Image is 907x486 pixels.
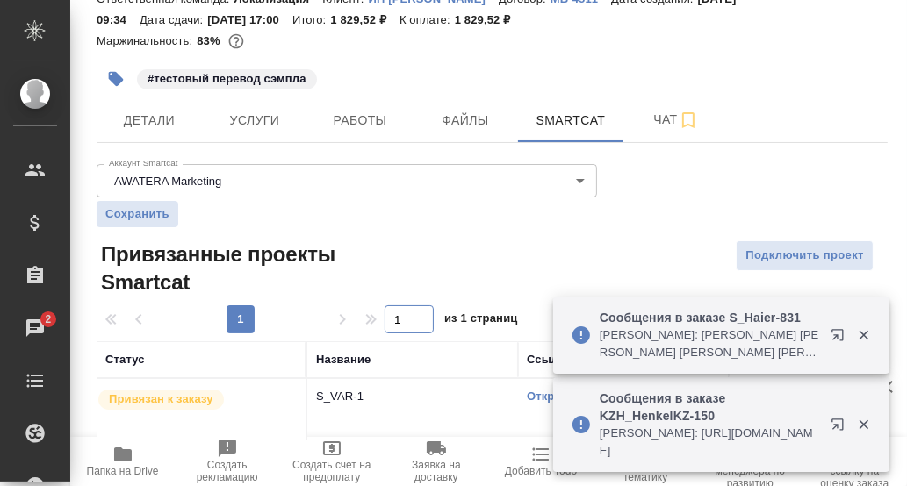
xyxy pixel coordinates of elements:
p: 1 829,52 ₽ [330,13,400,26]
p: 83% [197,34,224,47]
span: Файлы [423,110,507,132]
span: Добавить Todo [505,465,577,477]
div: Ссылка на Smartcat [527,351,641,368]
button: Открыть в новой вкладке [820,407,862,449]
p: [PERSON_NAME]: [PERSON_NAME] [PERSON_NAME] [PERSON_NAME] [PERSON_NAME], ловите руководства с прав... [600,326,819,361]
button: 252.00 RUB; [225,30,248,53]
span: Подключить проект [745,246,864,266]
button: Подключить проект [736,240,874,271]
span: Работы [318,110,402,132]
span: Услуги [212,110,297,132]
span: Папка на Drive [87,465,159,477]
span: Детали [107,110,191,132]
button: Сохранить [97,201,178,227]
button: Открыть в новой вкладке [820,318,862,360]
button: Добавить тэг [97,60,135,98]
a: Открыть [527,390,577,403]
span: Smartcat [529,110,613,132]
p: Сообщения в заказе S_Haier-831 [600,309,819,326]
div: AWATERA Marketing [97,164,597,197]
p: 1 829,52 ₽ [455,13,524,26]
p: Дата сдачи: [140,13,207,26]
button: Заявка на доставку [384,437,488,486]
span: Сохранить [105,205,169,223]
button: Создать рекламацию [175,437,279,486]
button: AWATERA Marketing [109,174,227,189]
span: Создать рекламацию [185,459,269,483]
p: Привязан к заказу [109,390,213,408]
span: Создать счет на предоплату [290,459,373,483]
span: тестовый перевод сэмпла [135,70,319,85]
span: Заявка на доставку [394,459,478,483]
div: Название [316,351,371,368]
p: Итого: [292,13,330,26]
button: Добавить Todo [489,437,594,486]
p: Маржинальность: [97,34,197,47]
div: Статус [105,351,145,368]
button: Создать счет на предоплату [279,437,384,486]
p: Сообщения в заказе KZH_HenkelKZ-150 [600,390,819,425]
p: [PERSON_NAME]: [URL][DOMAIN_NAME] [600,425,819,460]
span: Чат [634,109,718,131]
button: Папка на Drive [70,437,175,486]
button: Закрыть [846,327,882,343]
button: Закрыть [846,417,882,432]
p: S_VAR-1 [316,388,509,405]
span: из 1 страниц [444,308,518,333]
span: 2 [34,311,61,328]
p: К оплате: [400,13,455,26]
a: 2 [4,306,66,350]
p: [DATE] 17:00 [207,13,292,26]
span: Привязанные проекты Smartcat [97,240,360,297]
p: #тестовый перевод сэмпла [148,70,306,88]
